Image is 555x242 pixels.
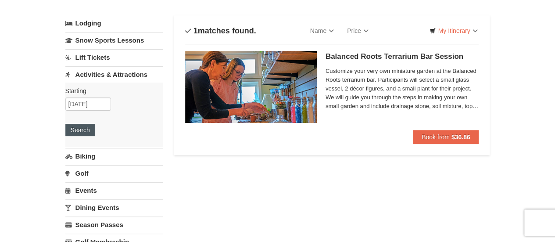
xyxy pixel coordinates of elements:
a: Biking [65,148,163,164]
a: Dining Events [65,199,163,216]
button: Book from $36.86 [413,130,479,144]
a: My Itinerary [424,24,483,37]
img: 18871151-30-393e4332.jpg [185,51,317,123]
a: Events [65,182,163,199]
button: Search [65,124,95,136]
strong: $36.86 [451,134,470,141]
a: Activities & Attractions [65,66,163,83]
a: Lodging [65,15,163,31]
span: Customize your very own miniature garden at the Balanced Roots terrarium bar. Participants will s... [326,67,479,111]
a: Name [304,22,340,40]
span: 1 [193,26,198,35]
h4: matches found. [185,26,256,35]
span: Book from [422,134,450,141]
a: Golf [65,165,163,181]
a: Season Passes [65,217,163,233]
h5: Balanced Roots Terrarium Bar Session [326,52,479,61]
label: Starting [65,87,157,95]
a: Lift Tickets [65,49,163,65]
a: Price [340,22,375,40]
a: Snow Sports Lessons [65,32,163,48]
